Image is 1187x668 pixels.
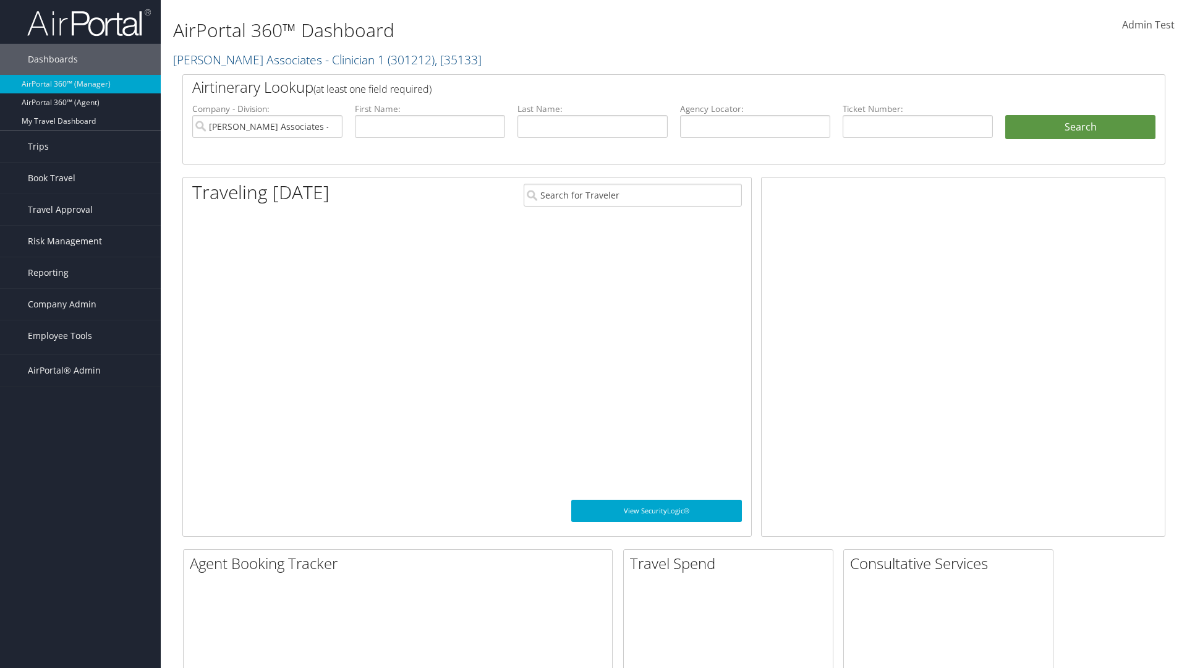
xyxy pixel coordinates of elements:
[630,553,833,574] h2: Travel Spend
[28,131,49,162] span: Trips
[435,51,482,68] span: , [ 35133 ]
[524,184,742,207] input: Search for Traveler
[190,553,612,574] h2: Agent Booking Tracker
[192,179,330,205] h1: Traveling [DATE]
[388,51,435,68] span: ( 301212 )
[517,103,668,115] label: Last Name:
[28,226,102,257] span: Risk Management
[1122,6,1175,45] a: Admin Test
[28,44,78,75] span: Dashboards
[173,17,841,43] h1: AirPortal 360™ Dashboard
[192,77,1074,98] h2: Airtinerary Lookup
[571,500,742,522] a: View SecurityLogic®
[680,103,830,115] label: Agency Locator:
[28,289,96,320] span: Company Admin
[28,257,69,288] span: Reporting
[850,553,1053,574] h2: Consultative Services
[313,82,432,96] span: (at least one field required)
[28,194,93,225] span: Travel Approval
[1122,18,1175,32] span: Admin Test
[355,103,505,115] label: First Name:
[28,320,92,351] span: Employee Tools
[173,51,482,68] a: [PERSON_NAME] Associates - Clinician 1
[1005,115,1155,140] button: Search
[28,355,101,386] span: AirPortal® Admin
[27,8,151,37] img: airportal-logo.png
[843,103,993,115] label: Ticket Number:
[192,103,342,115] label: Company - Division:
[28,163,75,194] span: Book Travel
